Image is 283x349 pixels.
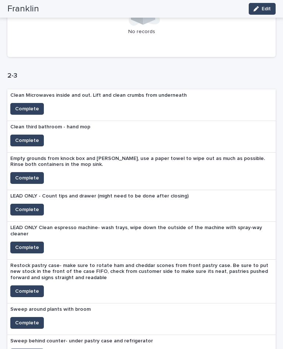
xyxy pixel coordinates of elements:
span: Edit [262,6,271,11]
button: Complete [10,317,44,329]
a: Restock pastry case- make sure to rotate ham and cheddar scones from front pastry case. Be sure t... [7,260,276,303]
p: Empty grounds from knock box and [PERSON_NAME], use a paper towel to wipe out as much as possible... [10,156,273,168]
span: Complete [15,244,39,251]
p: LEAD ONLY - Count tips and drawer (might need to be done after closing) [10,193,189,199]
p: Clean third bathroom - hand mop [10,124,90,130]
button: Complete [10,103,44,115]
a: LEAD ONLY Clean espresso machine- wash trays, wipe down the outside of the machine with spray-way... [7,222,276,260]
button: Complete [10,204,44,216]
a: Clean third bathroom - hand mopComplete [7,121,276,153]
button: Complete [10,135,44,146]
span: Complete [15,137,39,144]
button: Complete [10,285,44,297]
h2: Franklin [7,4,39,14]
button: Complete [10,242,44,253]
a: LEAD ONLY - Count tips and drawer (might need to be done after closing)Complete [7,190,276,222]
h1: 2-3 [7,72,276,81]
span: Complete [15,174,39,182]
a: Empty grounds from knock box and [PERSON_NAME], use a paper towel to wipe out as much as possible... [7,153,276,190]
button: Edit [249,3,276,15]
p: Restock pastry case- make sure to rotate ham and cheddar scones from front pastry case. Be sure t... [10,263,273,281]
a: Clean Microwaves inside and out. Lift and clean crumbs from underneathComplete [7,89,276,121]
p: LEAD ONLY Clean espresso machine- wash trays, wipe down the outside of the machine with spray-way... [10,225,273,237]
a: Sweep around plants with broomComplete [7,303,276,335]
p: Clean Microwaves inside and out. Lift and clean crumbs from underneath [10,92,187,99]
p: No records [12,29,271,35]
span: Complete [15,288,39,295]
button: Complete [10,172,44,184]
span: Complete [15,206,39,213]
p: Sweep behind counter- under pastry case and refrigerator [10,338,153,344]
span: Complete [15,105,39,113]
span: Complete [15,319,39,327]
p: Sweep around plants with broom [10,306,91,313]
